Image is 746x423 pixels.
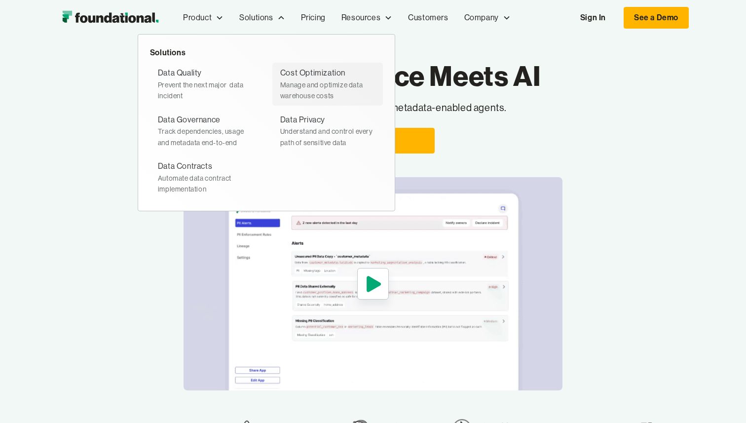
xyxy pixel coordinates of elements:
nav: Solutions [138,34,395,211]
a: Cost OptimizationManage and optimize data warehouse costs [272,63,383,105]
a: open lightbox [184,177,562,390]
a: See a Demo [624,7,689,29]
a: Data GovernanceTrack dependencies, usage and metadata end-to-end [150,110,261,152]
p: Create governance solutions with metadata-enabled agents. [120,100,626,116]
div: Data Privacy [280,114,325,126]
div: Product [183,11,212,24]
a: Data PrivacyUnderstand and control every path of sensitive data [272,110,383,152]
iframe: Chat Widget [568,308,746,423]
img: Foundational Logo [57,8,163,28]
img: Create governance solutions with metadata-enabled agents [184,177,562,390]
div: Data Quality [158,67,202,79]
div: Manage and optimize data warehouse costs [280,79,375,102]
div: Solutions [239,11,273,24]
div: Resources [334,1,400,34]
div: Company [456,1,519,34]
a: home [57,8,163,28]
a: Customers [400,1,456,34]
div: Automate data contract implementation [158,173,253,195]
a: Data QualityPrevent the next major data incident [150,63,261,105]
div: Data Contracts [158,160,212,173]
div: Resources [341,11,380,24]
div: Product [175,1,231,34]
a: Sign In [570,7,616,28]
div: Cost Optimization [280,67,345,79]
div: Solutions [150,46,383,59]
div: Data Governance [158,114,221,126]
div: Track dependencies, usage and metadata end-to-end [158,126,253,148]
div: Company [464,11,499,24]
a: Data ContractsAutomate data contract implementation [150,156,261,198]
div: Solutions [231,1,293,34]
a: Pricing [293,1,334,34]
div: Understand and control every path of sensitive data [280,126,375,148]
div: Prevent the next major data incident [158,79,253,102]
h1: Data Governance Meets AI [120,59,626,92]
